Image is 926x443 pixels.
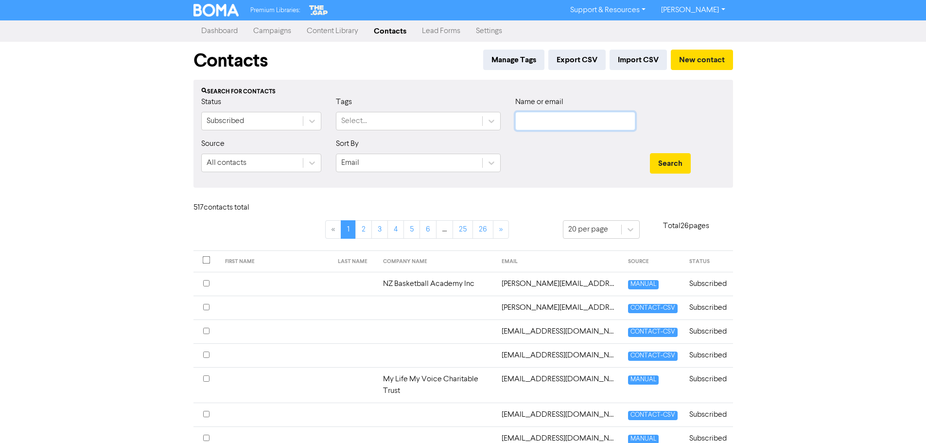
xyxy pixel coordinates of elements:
td: NZ Basketball Academy Inc [377,272,496,296]
span: CONTACT-CSV [628,328,678,337]
td: acg.vog@gmail.com [496,403,622,426]
td: Subscribed [683,272,733,296]
a: » [493,220,509,239]
td: My Life My Voice Charitable Trust [377,367,496,403]
h6: 517 contact s total [193,203,271,213]
label: Tags [336,96,352,108]
td: accounts@macon.nz [496,343,622,367]
button: Export CSV [548,50,606,70]
td: Subscribed [683,296,733,319]
div: 20 per page [568,224,608,235]
iframe: Chat Widget [877,396,926,443]
td: accounts@ccslt.org.nz [496,319,622,343]
td: accounts@mylifemyvoice.org.nz [496,367,622,403]
th: FIRST NAME [219,251,332,272]
span: Premium Libraries: [250,7,300,14]
div: All contacts [207,157,246,169]
span: MANUAL [628,280,659,289]
th: EMAIL [496,251,622,272]
button: New contact [671,50,733,70]
div: Email [341,157,359,169]
a: Support & Resources [562,2,653,18]
button: Search [650,153,691,174]
span: CONTACT-CSV [628,352,678,361]
a: Page 4 [387,220,404,239]
img: BOMA Logo [193,4,239,17]
p: Total 26 pages [640,220,733,232]
a: Settings [468,21,510,41]
td: Subscribed [683,367,733,403]
span: MANUAL [628,375,659,385]
th: STATUS [683,251,733,272]
a: Page 25 [453,220,473,239]
a: Page 26 [472,220,493,239]
a: Page 3 [371,220,388,239]
a: Dashboard [193,21,245,41]
th: LAST NAME [332,251,377,272]
label: Status [201,96,221,108]
a: [PERSON_NAME] [653,2,733,18]
span: CONTACT-CSV [628,411,678,420]
td: aaron@chsconsulting.co.nz [496,272,622,296]
td: Subscribed [683,343,733,367]
td: abigail-johnston@hotmail.com [496,296,622,319]
a: Page 1 is your current page [341,220,356,239]
label: Name or email [515,96,563,108]
a: Lead Forms [414,21,468,41]
a: Page 2 [355,220,372,239]
a: Content Library [299,21,366,41]
span: CONTACT-CSV [628,304,678,313]
img: The Gap [308,4,329,17]
a: Page 6 [419,220,437,239]
label: Sort By [336,138,359,150]
div: Search for contacts [201,88,725,96]
button: Manage Tags [483,50,544,70]
td: Subscribed [683,403,733,426]
h1: Contacts [193,50,268,72]
button: Import CSV [610,50,667,70]
td: Subscribed [683,319,733,343]
a: Campaigns [245,21,299,41]
th: SOURCE [622,251,683,272]
div: Select... [341,115,367,127]
th: COMPANY NAME [377,251,496,272]
a: Page 5 [403,220,420,239]
a: Contacts [366,21,414,41]
label: Source [201,138,225,150]
div: Subscribed [207,115,244,127]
